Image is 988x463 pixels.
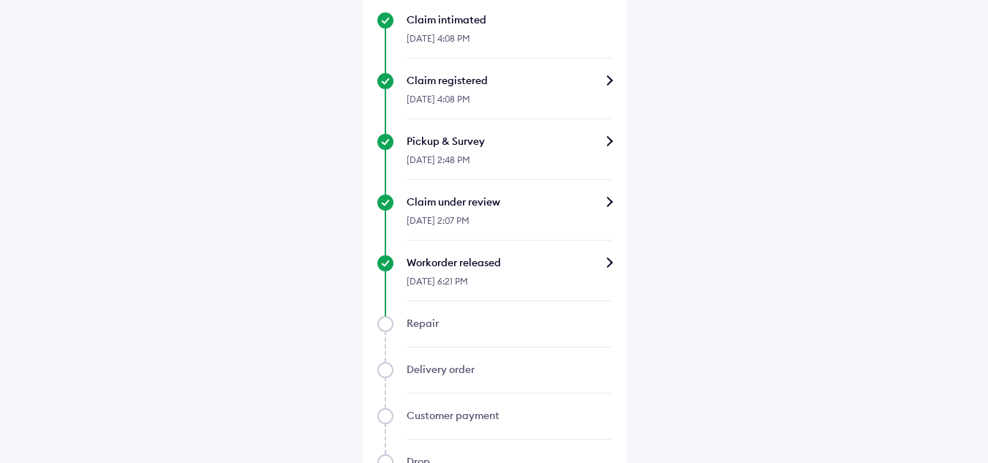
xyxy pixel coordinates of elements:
div: Claim intimated [407,12,611,27]
div: [DATE] 2:48 PM [407,148,611,180]
div: Repair [407,316,611,331]
div: [DATE] 4:08 PM [407,27,611,59]
div: Claim under review [407,195,611,209]
div: Customer payment [407,408,611,423]
div: Delivery order [407,362,611,377]
div: Workorder released [407,255,611,270]
div: Claim registered [407,73,611,88]
div: [DATE] 6:21 PM [407,270,611,301]
div: [DATE] 4:08 PM [407,88,611,119]
div: [DATE] 2:07 PM [407,209,611,241]
div: Pickup & Survey [407,134,611,148]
